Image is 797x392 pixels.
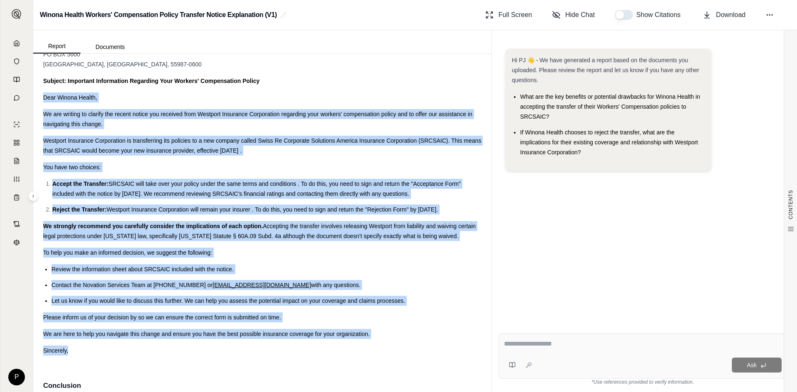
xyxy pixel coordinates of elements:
span: Hide Chat [565,10,595,20]
span: Ask [747,362,756,368]
span: Contact the Novation Services Team at [PHONE_NUMBER] or [51,282,213,288]
div: *Use references provided to verify information. [499,379,787,385]
button: Documents [81,40,140,54]
span: Review the information sheet about SRCSAIC included with the notice. [51,266,234,273]
button: Download [699,7,749,23]
button: Ask [732,358,782,373]
button: Expand sidebar [28,191,38,201]
a: Custom Report [5,171,28,187]
a: Chat [5,90,28,106]
a: Documents Vault [5,53,28,70]
a: [EMAIL_ADDRESS][DOMAIN_NAME] [213,282,311,288]
button: Expand sidebar [8,6,25,22]
a: Home [5,35,28,51]
span: Dear Winona Health, [43,94,97,101]
span: with any questions. [311,282,360,288]
h2: Winona Health Workers' Compensation Policy Transfer Notice Explanation (V1) [40,7,277,22]
span: We are writing to clarify the recent notice you received from Westport Insurance Corporation rega... [43,111,472,127]
span: Please inform us of your decision by so we can ensure the correct form is submitted on time. [43,314,281,321]
span: You have two choices: [43,164,101,170]
strong: We strongly recommend you carefully consider the implications of each option. [43,223,263,229]
span: Reject the Transfer: [52,206,107,213]
a: Coverage Table [5,189,28,206]
a: Claim Coverage [5,153,28,169]
button: Full Screen [482,7,535,23]
a: Prompt Library [5,71,28,88]
button: Hide Chat [549,7,598,23]
span: Full Screen [499,10,532,20]
a: Policy Comparisons [5,134,28,151]
span: What are the key benefits or potential drawbacks for Winona Health in accepting the transfer of t... [520,93,700,120]
span: We are here to help you navigate this change and ensure you have the best possible insurance cove... [43,331,370,337]
span: [GEOGRAPHIC_DATA], [GEOGRAPHIC_DATA], 55987-0600 [43,61,202,68]
a: Contract Analysis [5,216,28,232]
span: Let us know if you would like to discuss this further. We can help you assess the potential impac... [51,297,405,304]
span: PO BOX 5600 [43,51,80,58]
span: Westport Insurance Corporation is transferring its policies to a new company called Swiss Re Corp... [43,137,481,154]
span: CONTENTS [787,190,794,219]
div: P [8,369,25,385]
span: Accept the Transfer: [52,180,108,187]
span: Sincerely, [43,347,68,354]
span: Hi PJ 👋 - We have generated a report based on the documents you uploaded. Please review the repor... [512,57,699,83]
span: Show Citations [636,10,683,20]
button: Report [33,39,81,54]
strong: Subject: Important Information Regarding Your Workers' Compensation Policy [43,78,259,84]
a: Single Policy [5,116,28,133]
span: If Winona Health chooses to reject the transfer, what are the implications for their existing cov... [520,129,698,156]
span: SRCSAIC will take over your policy under the same terms and conditions . To do this, you need to ... [52,180,461,197]
span: Westport Insurance Corporation will remain your insurer . To do this, you need to sign and return... [107,206,438,213]
span: Download [716,10,746,20]
img: Expand sidebar [12,9,22,19]
a: Legal Search Engine [5,234,28,251]
span: To help you make an informed decision, we suggest the following: [43,249,212,256]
